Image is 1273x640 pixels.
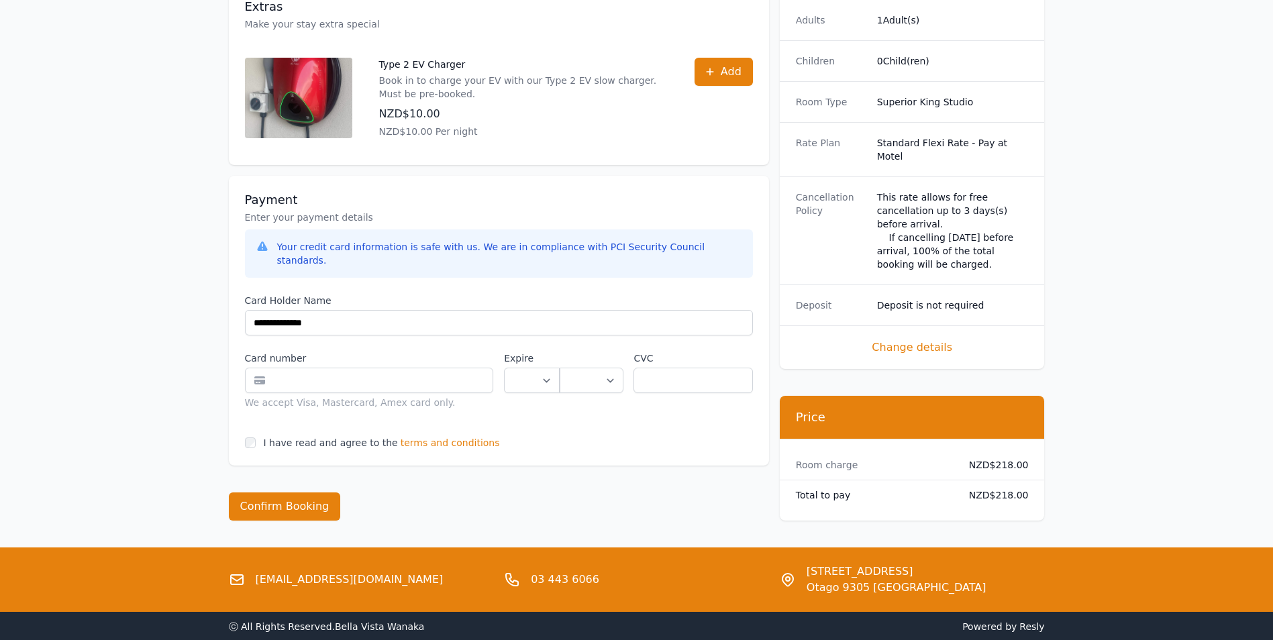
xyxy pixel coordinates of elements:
[229,621,425,632] span: ⓒ All Rights Reserved. Bella Vista Wanaka
[796,488,948,502] dt: Total to pay
[695,58,753,86] button: Add
[277,240,742,267] div: Your credit card information is safe with us. We are in compliance with PCI Security Council stan...
[877,13,1029,27] dd: 1 Adult(s)
[877,299,1029,312] dd: Deposit is not required
[245,192,753,208] h3: Payment
[531,572,599,588] a: 03 443 6066
[633,352,752,365] label: CVC
[796,339,1029,356] span: Change details
[796,191,866,271] dt: Cancellation Policy
[504,352,560,365] label: Expire
[229,492,341,521] button: Confirm Booking
[560,352,623,365] label: .
[877,95,1029,109] dd: Superior King Studio
[958,488,1029,502] dd: NZD$218.00
[379,58,668,71] p: Type 2 EV Charger
[245,396,494,409] div: We accept Visa, Mastercard, Amex card only.
[877,191,1029,271] div: This rate allows for free cancellation up to 3 days(s) before arrival. If cancelling [DATE] befor...
[245,352,494,365] label: Card number
[401,436,500,449] span: terms and conditions
[796,136,866,163] dt: Rate Plan
[245,294,753,307] label: Card Holder Name
[796,299,866,312] dt: Deposit
[721,64,742,80] span: Add
[264,437,398,448] label: I have read and agree to the
[877,136,1029,163] dd: Standard Flexi Rate - Pay at Motel
[379,125,668,138] p: NZD$10.00 Per night
[642,620,1045,633] span: Powered by
[796,54,866,68] dt: Children
[807,564,986,580] span: [STREET_ADDRESS]
[245,58,352,138] img: Type 2 EV Charger
[245,211,753,224] p: Enter your payment details
[1019,621,1044,632] a: Resly
[796,95,866,109] dt: Room Type
[379,106,668,122] p: NZD$10.00
[807,580,986,596] span: Otago 9305 [GEOGRAPHIC_DATA]
[256,572,444,588] a: [EMAIL_ADDRESS][DOMAIN_NAME]
[379,74,668,101] p: Book in to charge your EV with our Type 2 EV slow charger. Must be pre-booked.
[877,54,1029,68] dd: 0 Child(ren)
[796,13,866,27] dt: Adults
[796,409,1029,425] h3: Price
[245,17,753,31] p: Make your stay extra special
[958,458,1029,472] dd: NZD$218.00
[796,458,948,472] dt: Room charge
